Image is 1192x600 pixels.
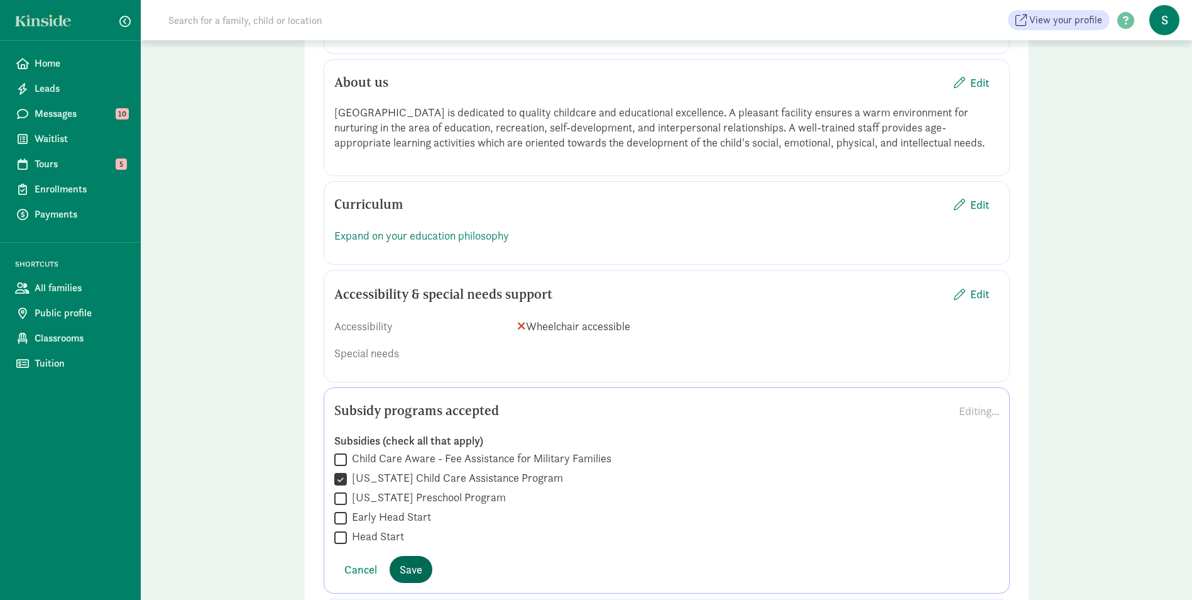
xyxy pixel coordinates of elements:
[347,451,611,466] label: Child Care Aware - Fee Assistance for Military Families
[5,351,136,376] a: Tuition
[347,490,506,505] label: [US_STATE] Preschool Program
[35,331,126,346] span: Classrooms
[334,556,387,583] button: Cancel
[334,228,509,243] a: Expand on your education philosophy
[5,275,136,301] a: All families
[5,101,136,126] a: Messages 10
[1129,540,1192,600] iframe: Chat Widget
[1149,5,1179,35] span: S
[970,286,989,303] span: Edit
[334,403,499,418] h5: Subsidy programs accepted
[944,281,999,308] button: Edit
[5,202,136,227] a: Payments
[347,509,431,525] label: Early Head Start
[1008,10,1110,30] a: View your profile
[116,108,129,119] span: 10
[944,191,999,218] button: Edit
[390,556,432,583] button: Save
[347,470,563,486] label: [US_STATE] Child Care Assistance Program
[970,196,989,213] span: Edit
[944,69,999,96] button: Edit
[959,403,999,419] div: Editing...
[344,561,377,578] span: Cancel
[400,561,422,578] span: Save
[1029,13,1102,28] span: View your profile
[35,131,126,147] span: Waitlist
[5,126,136,152] a: Waitlist
[35,106,126,121] span: Messages
[334,105,999,150] p: [GEOGRAPHIC_DATA] is dedicated to quality childcare and educational excellence. A pleasant facili...
[5,177,136,202] a: Enrollments
[334,433,999,448] label: Subsidies (check all that apply)
[35,81,126,96] span: Leads
[334,75,388,90] h5: About us
[35,182,126,197] span: Enrollments
[970,74,989,91] span: Edit
[334,318,507,335] div: Accessibility
[5,301,136,326] a: Public profile
[35,306,126,321] span: Public profile
[35,356,126,371] span: Tuition
[35,157,126,172] span: Tours
[517,318,630,335] span: Wheelchair accessible
[35,281,126,296] span: All families
[334,287,552,302] h5: Accessibility & special needs support
[334,197,403,212] h5: Curriculum
[5,152,136,177] a: Tours 5
[334,345,507,362] div: Special needs
[116,158,127,170] span: 5
[35,56,126,71] span: Home
[5,76,136,101] a: Leads
[161,8,513,33] input: Search for a family, child or location
[5,51,136,76] a: Home
[5,326,136,351] a: Classrooms
[347,529,404,544] label: Head Start
[35,207,126,222] span: Payments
